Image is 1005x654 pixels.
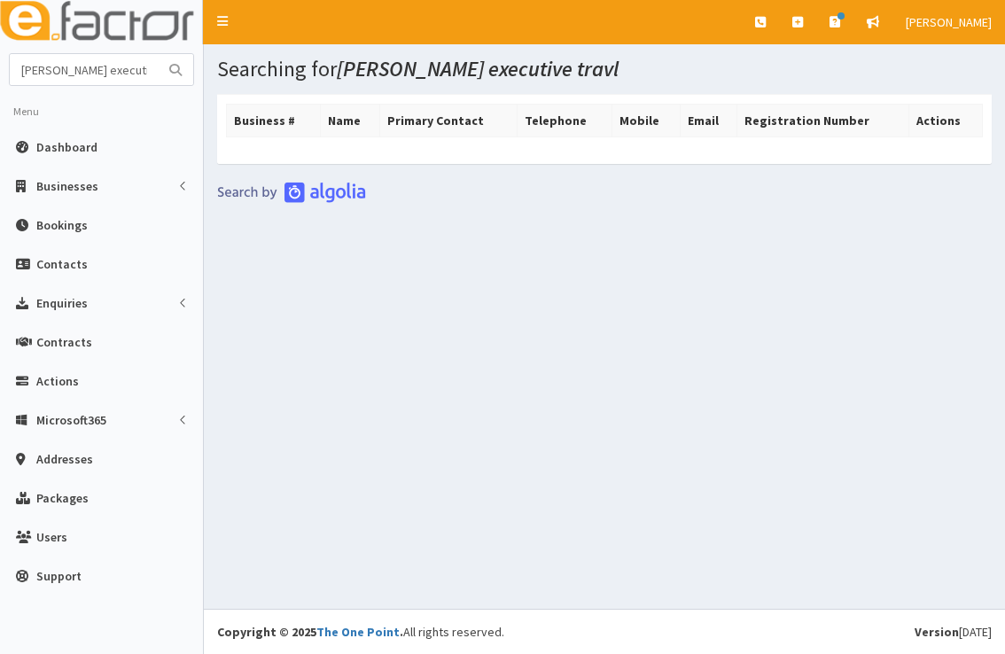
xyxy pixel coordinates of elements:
[10,54,159,85] input: Search...
[217,182,366,203] img: search-by-algolia-light-background.png
[217,58,992,81] h1: Searching for
[36,334,92,350] span: Contracts
[379,105,517,137] th: Primary Contact
[36,139,97,155] span: Dashboard
[915,623,992,641] div: [DATE]
[906,14,992,30] span: [PERSON_NAME]
[36,373,79,389] span: Actions
[680,105,736,137] th: Email
[36,217,88,233] span: Bookings
[36,295,88,311] span: Enquiries
[36,412,106,428] span: Microsoft365
[316,624,400,640] a: The One Point
[517,105,612,137] th: Telephone
[321,105,380,137] th: Name
[612,105,680,137] th: Mobile
[227,105,321,137] th: Business #
[915,624,959,640] b: Version
[36,256,88,272] span: Contacts
[36,568,82,584] span: Support
[36,529,67,545] span: Users
[204,609,1005,654] footer: All rights reserved.
[36,451,93,467] span: Addresses
[736,105,909,137] th: Registration Number
[36,490,89,506] span: Packages
[217,624,403,640] strong: Copyright © 2025 .
[337,55,619,82] i: [PERSON_NAME] executive travl
[36,178,98,194] span: Businesses
[909,105,983,137] th: Actions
